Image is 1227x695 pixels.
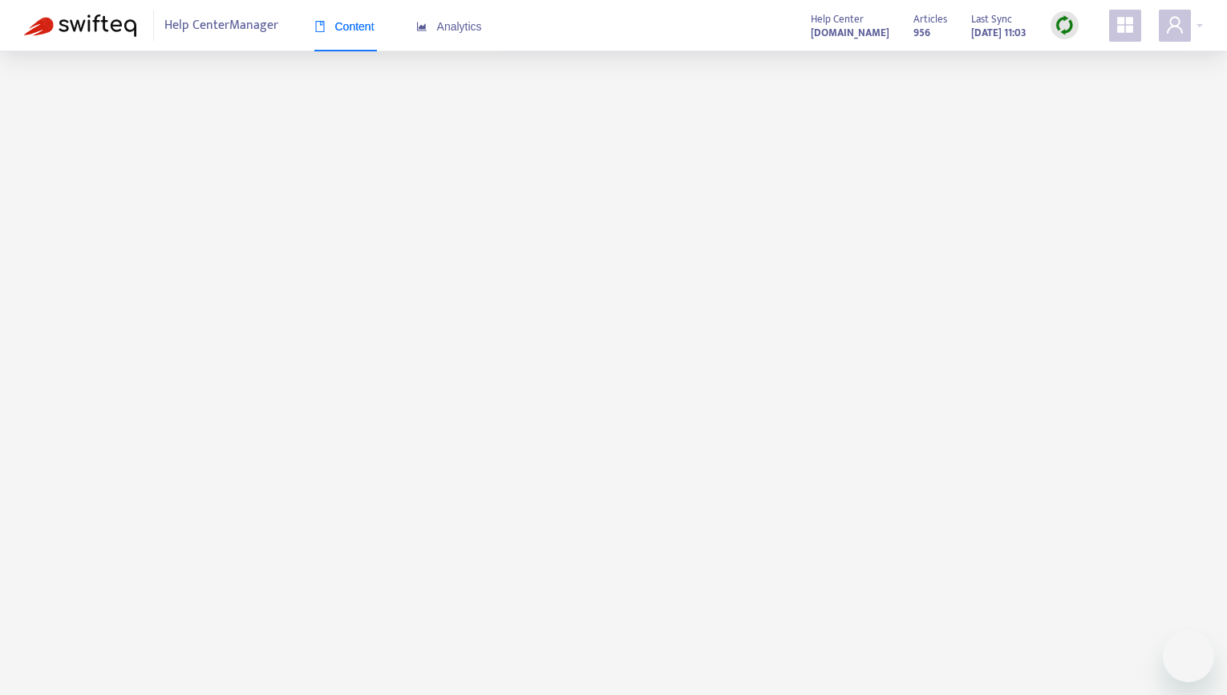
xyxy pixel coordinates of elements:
[164,10,278,41] span: Help Center Manager
[811,23,889,42] a: [DOMAIN_NAME]
[811,10,864,28] span: Help Center
[416,21,427,32] span: area-chart
[811,24,889,42] strong: [DOMAIN_NAME]
[913,10,947,28] span: Articles
[1116,15,1135,35] span: appstore
[314,20,375,33] span: Content
[971,24,1027,42] strong: [DATE] 11:03
[913,24,930,42] strong: 956
[1055,15,1075,35] img: sync.dc5367851b00ba804db3.png
[314,21,326,32] span: book
[1163,631,1214,682] iframe: Button to launch messaging window
[1165,15,1184,35] span: user
[416,20,482,33] span: Analytics
[971,10,1012,28] span: Last Sync
[24,14,136,37] img: Swifteq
